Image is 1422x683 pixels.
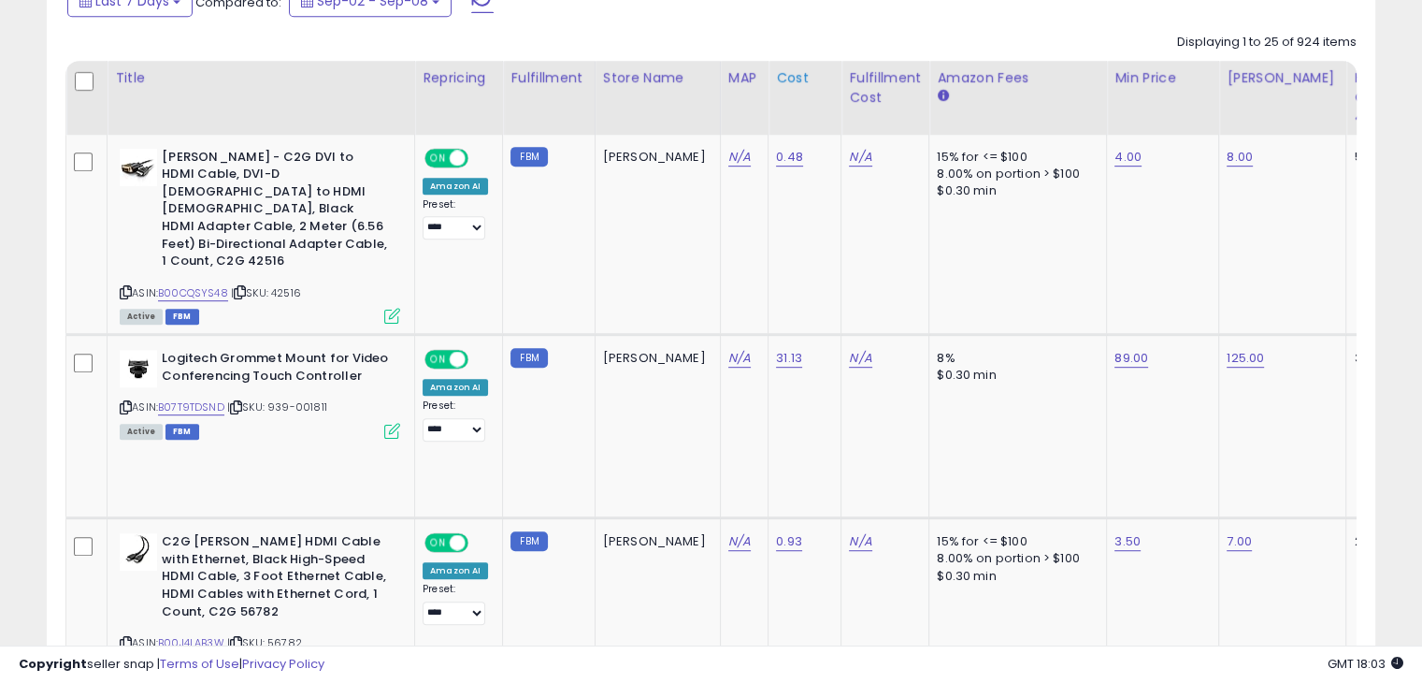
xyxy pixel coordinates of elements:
a: 8.00 [1227,148,1253,167]
a: 31.13 [776,349,802,368]
small: FBM [510,147,547,167]
a: N/A [728,532,751,551]
span: ON [426,150,450,166]
img: 31IGS6LC1bL._SL40_.jpg [120,533,157,571]
a: B00CQSYS48 [158,285,228,301]
a: N/A [728,148,751,167]
img: 31I86NtrD8L._SL40_.jpg [120,149,157,186]
div: Fulfillable Quantity [1354,68,1418,108]
div: Amazon Fees [937,68,1099,88]
span: | SKU: 42516 [231,285,301,300]
div: Displaying 1 to 25 of 924 items [1177,34,1357,51]
b: Logitech Grommet Mount for Video Conferencing Touch Controller [162,350,389,389]
a: Privacy Policy [242,655,324,673]
div: ASIN: [120,350,400,437]
div: 15% for <= $100 [937,149,1092,166]
span: All listings currently available for purchase on Amazon [120,424,163,440]
span: FBM [165,309,199,325]
div: Preset: [423,400,488,442]
div: seller snap | | [19,656,324,674]
span: 2025-09-16 18:03 GMT [1328,655,1403,673]
a: 7.00 [1227,532,1252,551]
span: All listings currently available for purchase on Amazon [120,309,163,325]
b: C2G [PERSON_NAME] HDMI Cable with Ethernet, Black High-Speed HDMI Cable, 3 Foot Ethernet Cable, H... [162,533,389,625]
a: 0.48 [776,148,803,167]
div: [PERSON_NAME] [603,533,706,550]
div: 297 [1354,533,1412,550]
a: 89.00 [1114,349,1148,368]
span: FBM [165,424,199,440]
div: 15% for <= $100 [937,533,1092,550]
div: 8% [937,350,1092,367]
div: Preset: [423,198,488,240]
div: [PERSON_NAME] [603,350,706,367]
div: [PERSON_NAME] [603,149,706,166]
b: [PERSON_NAME] - C2G DVI to HDMI Cable, DVI-D [DEMOGRAPHIC_DATA] to HDMI [DEMOGRAPHIC_DATA], Black... [162,149,389,275]
div: 385 [1354,350,1412,367]
span: OFF [466,352,496,368]
div: Title [115,68,407,88]
span: OFF [466,535,496,551]
a: N/A [849,349,871,368]
span: OFF [466,150,496,166]
a: N/A [728,349,751,368]
div: $0.30 min [937,367,1092,384]
div: Store Name [603,68,712,88]
div: Cost [776,68,833,88]
div: ASIN: [120,149,400,323]
div: $0.30 min [937,568,1092,585]
img: 31yhYUyYYLL._SL40_.jpg [120,350,157,387]
a: 0.93 [776,532,802,551]
div: MAP [728,68,760,88]
span: ON [426,535,450,551]
a: Terms of Use [160,655,239,673]
small: FBM [510,531,547,551]
div: Amazon AI [423,562,488,579]
div: Min Price [1114,68,1211,88]
div: Amazon AI [423,178,488,195]
a: B07T9TDSND [158,400,224,415]
a: N/A [849,532,871,551]
span: | SKU: 939-001811 [227,400,327,414]
div: Amazon AI [423,379,488,396]
a: N/A [849,148,871,167]
div: 8.00% on portion > $100 [937,166,1092,182]
div: 8.00% on portion > $100 [937,550,1092,567]
small: FBM [510,348,547,368]
a: 3.50 [1114,532,1141,551]
span: ON [426,352,450,368]
div: Fulfillment [510,68,586,88]
div: Repricing [423,68,495,88]
a: 125.00 [1227,349,1264,368]
div: Fulfillment Cost [849,68,921,108]
div: Preset: [423,583,488,625]
strong: Copyright [19,655,87,673]
a: 4.00 [1114,148,1142,167]
small: Amazon Fees. [937,88,948,105]
div: 547 [1354,149,1412,166]
div: $0.30 min [937,182,1092,199]
div: [PERSON_NAME] [1227,68,1338,88]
